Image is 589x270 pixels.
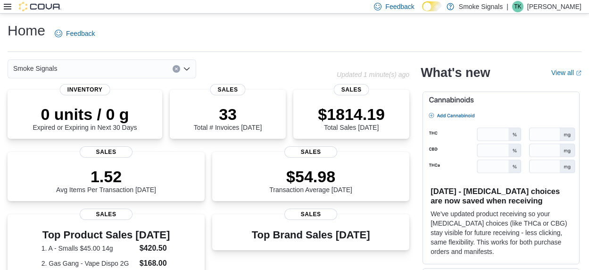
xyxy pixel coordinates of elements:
[80,209,133,220] span: Sales
[512,1,523,12] div: Tim Klein
[431,209,572,256] p: We've updated product receiving so your [MEDICAL_DATA] choices (like THCa or CBG) stay visible fo...
[19,2,61,11] img: Cova
[318,105,385,131] div: Total Sales [DATE]
[431,186,572,205] h3: [DATE] - [MEDICAL_DATA] choices are now saved when receiving
[269,167,352,194] div: Transaction Average [DATE]
[41,244,136,253] dt: 1. A - Smalls $45.00 14g
[194,105,262,124] p: 33
[33,105,137,124] p: 0 units / 0 g
[183,65,191,73] button: Open list of options
[60,84,110,95] span: Inventory
[421,65,490,80] h2: What's new
[210,84,246,95] span: Sales
[459,1,503,12] p: Smoke Signals
[41,229,171,241] h3: Top Product Sales [DATE]
[13,63,57,74] span: Smoke Signals
[551,69,581,76] a: View allExternal link
[173,65,180,73] button: Clear input
[284,146,337,158] span: Sales
[576,70,581,76] svg: External link
[506,1,508,12] p: |
[252,229,370,241] h3: Top Brand Sales [DATE]
[56,167,156,186] p: 1.52
[527,1,581,12] p: [PERSON_NAME]
[140,258,171,269] dd: $168.00
[514,1,521,12] span: TK
[194,105,262,131] div: Total # Invoices [DATE]
[334,84,369,95] span: Sales
[140,243,171,254] dd: $420.50
[284,209,337,220] span: Sales
[422,1,442,11] input: Dark Mode
[385,2,414,11] span: Feedback
[33,105,137,131] div: Expired or Expiring in Next 30 Days
[269,167,352,186] p: $54.98
[51,24,99,43] a: Feedback
[41,259,136,268] dt: 2. Gas Gang - Vape Dispo 2G
[56,167,156,194] div: Avg Items Per Transaction [DATE]
[318,105,385,124] p: $1814.19
[337,71,409,78] p: Updated 1 minute(s) ago
[66,29,95,38] span: Feedback
[8,21,45,40] h1: Home
[80,146,133,158] span: Sales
